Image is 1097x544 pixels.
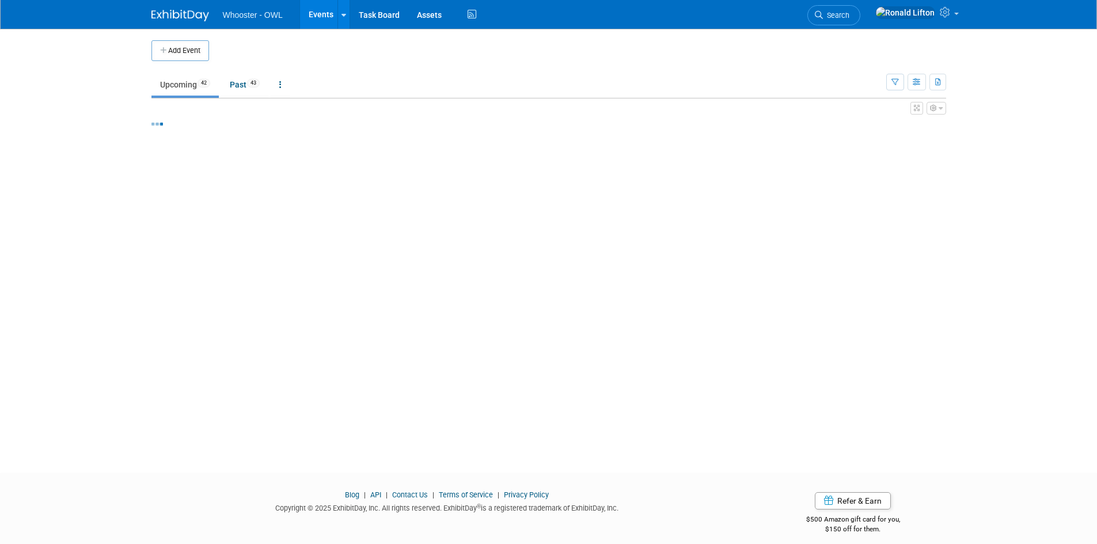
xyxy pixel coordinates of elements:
img: Ronald Lifton [875,6,935,19]
div: $500 Amazon gift card for you, [760,507,946,534]
span: | [495,490,502,499]
span: Whooster - OWL [223,10,283,20]
span: Search [823,11,849,20]
a: Terms of Service [439,490,493,499]
span: 43 [247,79,260,88]
button: Add Event [151,40,209,61]
a: Upcoming42 [151,74,219,96]
span: | [383,490,390,499]
a: API [370,490,381,499]
div: $150 off for them. [760,524,946,534]
a: Refer & Earn [815,492,891,509]
sup: ® [477,503,481,509]
a: Contact Us [392,490,428,499]
img: loading... [151,123,163,125]
a: Past43 [221,74,268,96]
span: 42 [198,79,210,88]
span: | [430,490,437,499]
a: Blog [345,490,359,499]
a: Search [807,5,860,25]
div: Copyright © 2025 ExhibitDay, Inc. All rights reserved. ExhibitDay is a registered trademark of Ex... [151,500,743,513]
span: | [361,490,369,499]
img: ExhibitDay [151,10,209,21]
a: Privacy Policy [504,490,549,499]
